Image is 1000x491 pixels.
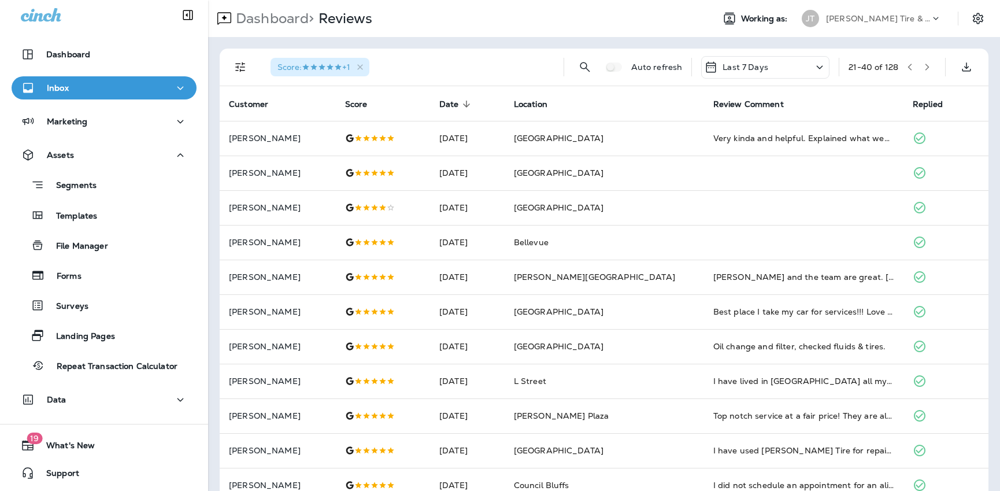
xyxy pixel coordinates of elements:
[713,99,799,109] span: Review Comment
[713,341,894,352] div: Oil change and filter, checked fluids & tires.
[47,150,74,160] p: Assets
[45,180,97,192] p: Segments
[713,375,894,387] div: I have lived in South Omaha all my life. Bought tires had tires fixed for our entire family at th...
[913,99,943,109] span: Replied
[723,62,768,72] p: Last 7 Days
[514,202,603,213] span: [GEOGRAPHIC_DATA]
[430,294,505,329] td: [DATE]
[45,331,115,342] p: Landing Pages
[514,411,609,421] span: [PERSON_NAME] Plaza
[430,156,505,190] td: [DATE]
[713,271,894,283] div: Jacob and the team are great. Jacob took the time to explain and answer everything about my car t...
[314,10,372,27] p: Reviews
[514,99,547,109] span: Location
[345,99,383,109] span: Score
[826,14,930,23] p: [PERSON_NAME] Tire & Auto
[12,263,197,287] button: Forms
[12,462,197,485] button: Support
[713,445,894,456] div: I have used Jenson Tire for repair and maintenance needs for 10 + yrs.. I have always been satisf...
[955,56,978,79] button: Export as CSV
[47,117,87,126] p: Marketing
[12,233,197,257] button: File Manager
[514,272,675,282] span: [PERSON_NAME][GEOGRAPHIC_DATA]
[430,433,505,468] td: [DATE]
[913,99,958,109] span: Replied
[46,50,90,59] p: Dashboard
[45,271,82,282] p: Forms
[45,211,97,222] p: Templates
[631,62,683,72] p: Auto refresh
[430,260,505,294] td: [DATE]
[12,388,197,411] button: Data
[713,132,894,144] div: Very kinda and helpful. Explained what went wrong so I could understand it, showed me pictures of...
[514,133,603,143] span: [GEOGRAPHIC_DATA]
[12,172,197,197] button: Segments
[12,143,197,167] button: Assets
[229,238,327,247] p: [PERSON_NAME]
[514,99,562,109] span: Location
[514,237,549,248] span: Bellevue
[12,43,197,66] button: Dashboard
[573,56,597,79] button: Search Reviews
[45,301,88,312] p: Surveys
[713,479,894,491] div: I did not schedule an appointment for an alignment, on a truck and they got me in the same day an...
[12,434,197,457] button: 19What's New
[229,99,268,109] span: Customer
[713,410,894,422] div: Top notch service at a fair price! They are always my go to place for oil changes,repair work, an...
[35,441,95,455] span: What's New
[430,398,505,433] td: [DATE]
[430,190,505,225] td: [DATE]
[47,83,69,93] p: Inbox
[229,446,327,455] p: [PERSON_NAME]
[430,225,505,260] td: [DATE]
[12,76,197,99] button: Inbox
[802,10,819,27] div: JT
[514,168,603,178] span: [GEOGRAPHIC_DATA]
[430,364,505,398] td: [DATE]
[345,99,368,109] span: Score
[229,342,327,351] p: [PERSON_NAME]
[229,203,327,212] p: [PERSON_NAME]
[229,307,327,316] p: [PERSON_NAME]
[229,56,252,79] button: Filters
[45,361,177,372] p: Repeat Transaction Calculator
[968,8,988,29] button: Settings
[12,203,197,227] button: Templates
[713,306,894,318] div: Best place I take my car for services!!! Love the people
[229,99,283,109] span: Customer
[439,99,474,109] span: Date
[229,134,327,143] p: [PERSON_NAME]
[229,272,327,282] p: [PERSON_NAME]
[35,468,79,482] span: Support
[514,341,603,352] span: [GEOGRAPHIC_DATA]
[514,445,603,456] span: [GEOGRAPHIC_DATA]
[12,353,197,378] button: Repeat Transaction Calculator
[12,110,197,133] button: Marketing
[172,3,204,27] button: Collapse Sidebar
[439,99,459,109] span: Date
[514,376,546,386] span: L Street
[271,58,369,76] div: Score:5 Stars+1
[849,62,898,72] div: 21 - 40 of 128
[229,411,327,420] p: [PERSON_NAME]
[27,433,42,444] span: 19
[514,480,569,490] span: Council Bluffs
[12,323,197,348] button: Landing Pages
[277,62,350,72] span: Score : +1
[430,329,505,364] td: [DATE]
[12,293,197,318] button: Surveys
[430,121,505,156] td: [DATE]
[229,168,327,178] p: [PERSON_NAME]
[514,307,603,317] span: [GEOGRAPHIC_DATA]
[45,241,108,252] p: File Manager
[229,481,327,490] p: [PERSON_NAME]
[229,376,327,386] p: [PERSON_NAME]
[741,14,790,24] span: Working as:
[47,395,66,404] p: Data
[713,99,784,109] span: Review Comment
[231,10,314,27] p: Dashboard >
